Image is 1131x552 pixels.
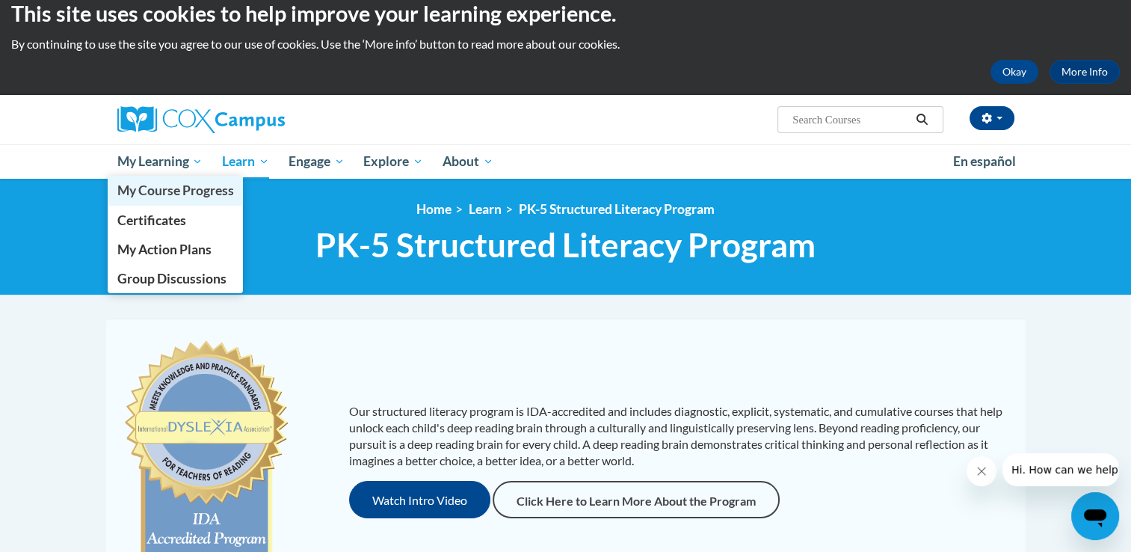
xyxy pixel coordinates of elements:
[1002,453,1119,486] iframe: Message from company
[9,10,121,22] span: Hi. How can we help?
[289,153,345,171] span: Engage
[95,144,1037,179] div: Main menu
[117,271,226,286] span: Group Discussions
[519,201,715,217] a: PK-5 Structured Literacy Program
[791,111,910,129] input: Search Courses
[108,235,244,264] a: My Action Plans
[108,176,244,205] a: My Course Progress
[108,144,213,179] a: My Learning
[117,183,233,198] span: My Course Progress
[108,264,244,293] a: Group Discussions
[315,225,816,265] span: PK-5 Structured Literacy Program
[910,111,933,129] button: Search
[117,106,285,133] img: Cox Campus
[11,36,1120,52] p: By continuing to use the site you agree to our use of cookies. Use the ‘More info’ button to read...
[212,144,279,179] a: Learn
[108,206,244,235] a: Certificates
[990,60,1038,84] button: Okay
[433,144,503,179] a: About
[1071,492,1119,540] iframe: Button to launch messaging window
[970,106,1014,130] button: Account Settings
[469,201,502,217] a: Learn
[363,153,423,171] span: Explore
[1050,60,1120,84] a: More Info
[943,146,1026,177] a: En español
[443,153,493,171] span: About
[349,481,490,518] button: Watch Intro Video
[416,201,452,217] a: Home
[967,456,996,486] iframe: Close message
[493,481,780,518] a: Click Here to Learn More About the Program
[953,153,1016,169] span: En español
[354,144,433,179] a: Explore
[117,106,401,133] a: Cox Campus
[349,403,1011,469] p: Our structured literacy program is IDA-accredited and includes diagnostic, explicit, systematic, ...
[117,153,203,171] span: My Learning
[117,242,211,257] span: My Action Plans
[222,153,269,171] span: Learn
[117,212,185,228] span: Certificates
[279,144,354,179] a: Engage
